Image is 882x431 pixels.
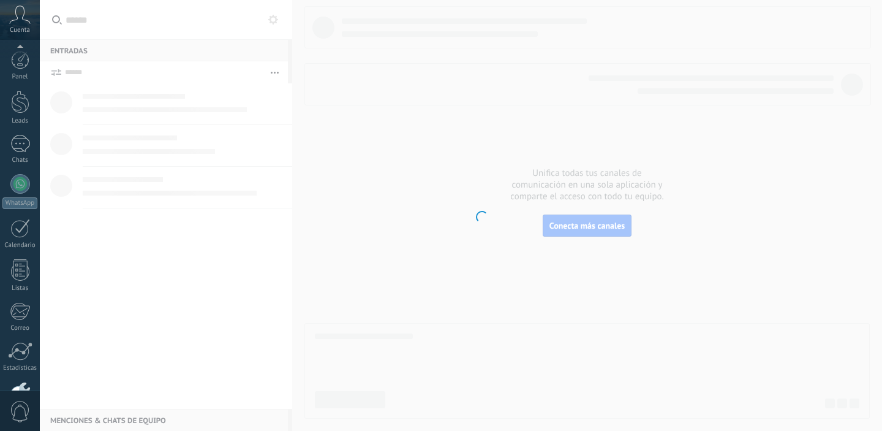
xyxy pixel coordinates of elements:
div: Calendario [2,242,38,250]
div: Correo [2,324,38,332]
div: Listas [2,284,38,292]
div: Chats [2,156,38,164]
div: Leads [2,117,38,125]
div: Panel [2,73,38,81]
div: Estadísticas [2,364,38,372]
span: Cuenta [10,26,30,34]
div: WhatsApp [2,197,37,209]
